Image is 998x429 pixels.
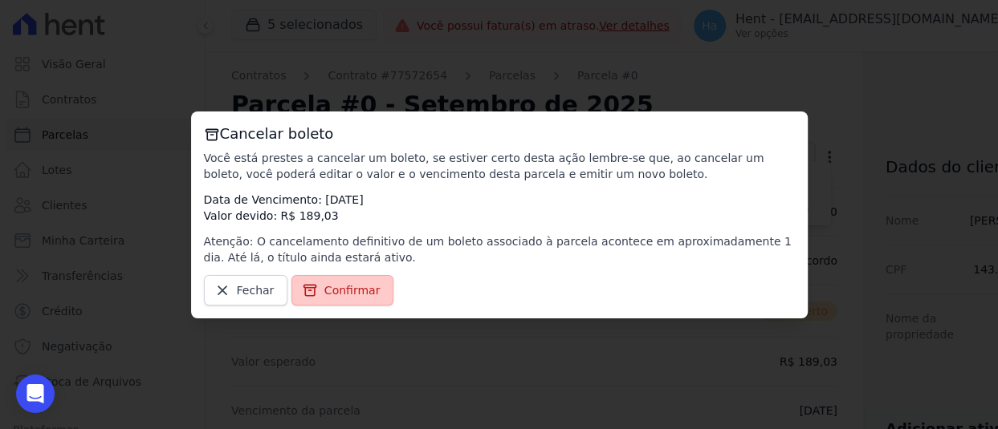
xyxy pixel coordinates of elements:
[324,282,381,298] span: Confirmar
[204,192,795,224] p: Data de Vencimento: [DATE] Valor devido: R$ 189,03
[16,374,55,413] div: Open Intercom Messenger
[204,275,288,306] a: Fechar
[237,282,275,298] span: Fechar
[291,275,394,306] a: Confirmar
[204,150,795,182] p: Você está prestes a cancelar um boleto, se estiver certo desta ação lembre-se que, ao cancelar um...
[204,233,795,265] p: Atenção: O cancelamento definitivo de um boleto associado à parcela acontece em aproximadamente 1...
[204,124,795,144] h3: Cancelar boleto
